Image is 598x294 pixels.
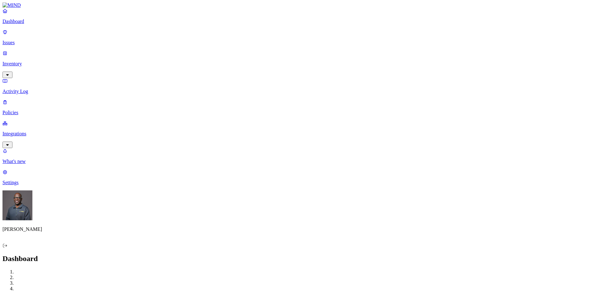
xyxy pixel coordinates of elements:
p: Activity Log [2,89,596,94]
a: Inventory [2,50,596,77]
a: Settings [2,169,596,185]
p: Policies [2,110,596,115]
p: [PERSON_NAME] [2,226,596,232]
h2: Dashboard [2,254,596,263]
a: What's new [2,148,596,164]
p: Integrations [2,131,596,137]
a: MIND [2,2,596,8]
a: Policies [2,99,596,115]
a: Integrations [2,120,596,147]
a: Activity Log [2,78,596,94]
p: Inventory [2,61,596,67]
p: Issues [2,40,596,45]
img: Gregory Thomas [2,190,32,220]
p: Settings [2,180,596,185]
p: What's new [2,159,596,164]
img: MIND [2,2,21,8]
a: Issues [2,29,596,45]
a: Dashboard [2,8,596,24]
p: Dashboard [2,19,596,24]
